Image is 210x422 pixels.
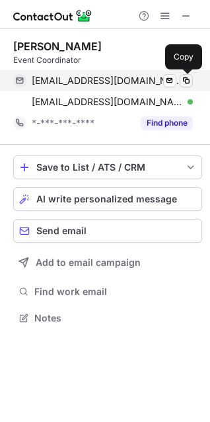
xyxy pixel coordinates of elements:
[34,312,197,324] span: Notes
[32,75,183,87] span: [EMAIL_ADDRESS][DOMAIN_NAME]
[36,162,179,173] div: Save to List / ATS / CRM
[32,96,183,108] span: [EMAIL_ADDRESS][DOMAIN_NAME]
[141,116,193,130] button: Reveal Button
[13,8,92,24] img: ContactOut v5.3.10
[36,194,177,204] span: AI write personalized message
[36,226,87,236] span: Send email
[36,257,141,268] span: Add to email campaign
[13,155,202,179] button: save-profile-one-click
[13,187,202,211] button: AI write personalized message
[13,54,202,66] div: Event Coordinator
[13,219,202,243] button: Send email
[13,309,202,327] button: Notes
[13,251,202,274] button: Add to email campaign
[13,282,202,301] button: Find work email
[34,286,197,298] span: Find work email
[13,40,102,53] div: [PERSON_NAME]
